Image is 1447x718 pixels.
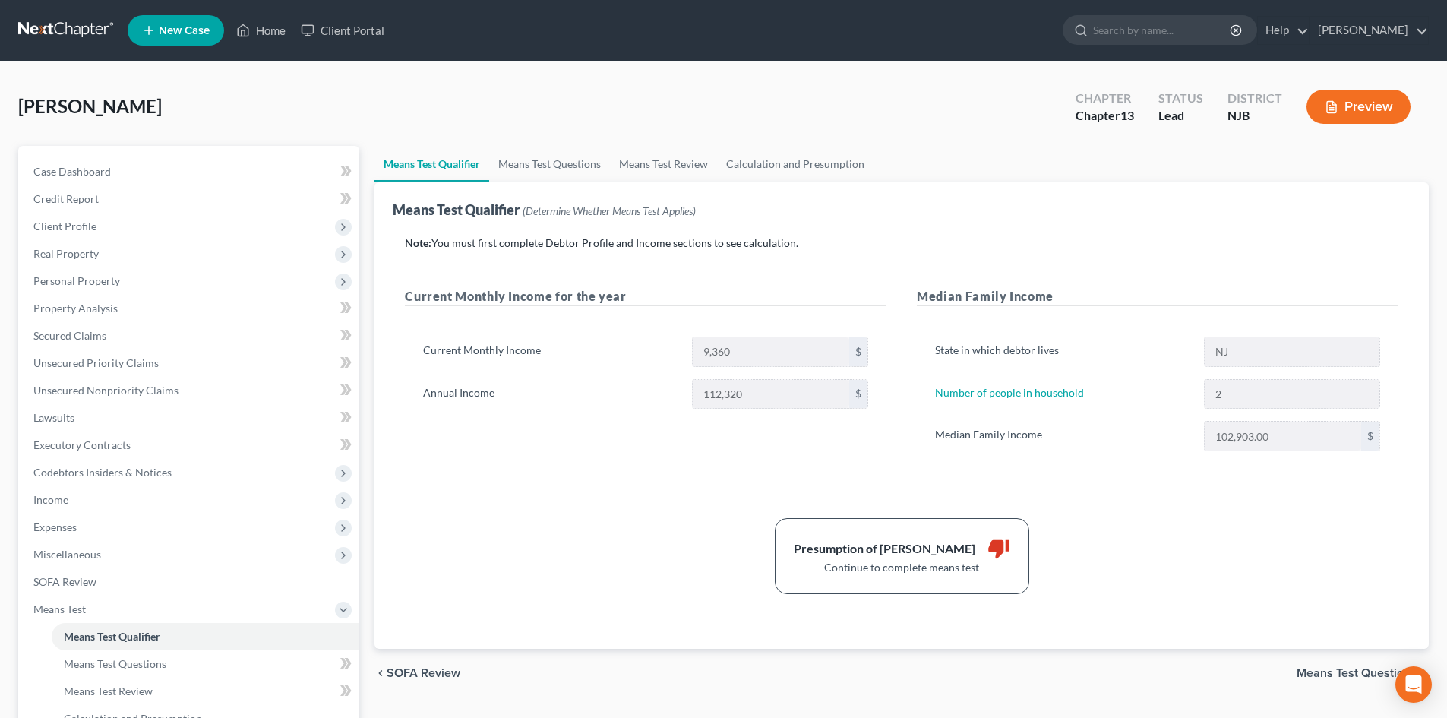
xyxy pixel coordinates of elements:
[21,568,359,596] a: SOFA Review
[1076,107,1134,125] div: Chapter
[927,421,1196,451] label: Median Family Income
[1306,90,1411,124] button: Preview
[849,380,867,409] div: $
[405,236,431,249] strong: Note:
[1205,422,1361,451] input: 0.00
[415,379,684,410] label: Annual Income
[21,404,359,432] a: Lawsuits
[1297,667,1429,679] button: Means Test Questions chevron_right
[1120,108,1134,122] span: 13
[1361,422,1379,451] div: $
[610,146,717,182] a: Means Test Review
[717,146,874,182] a: Calculation and Presumption
[33,548,101,561] span: Miscellaneous
[229,17,293,44] a: Home
[917,287,1398,306] h5: Median Family Income
[1205,337,1379,366] input: State
[927,337,1196,367] label: State in which debtor lives
[33,192,99,205] span: Credit Report
[1227,90,1282,107] div: District
[374,667,387,679] i: chevron_left
[33,329,106,342] span: Secured Claims
[693,380,849,409] input: 0.00
[1297,667,1417,679] span: Means Test Questions
[33,247,99,260] span: Real Property
[52,623,359,650] a: Means Test Qualifier
[987,537,1010,560] i: thumb_down
[405,287,886,306] h5: Current Monthly Income for the year
[21,185,359,213] a: Credit Report
[33,411,74,424] span: Lawsuits
[33,384,179,397] span: Unsecured Nonpriority Claims
[21,295,359,322] a: Property Analysis
[52,678,359,705] a: Means Test Review
[33,165,111,178] span: Case Dashboard
[293,17,392,44] a: Client Portal
[21,322,359,350] a: Secured Claims
[33,466,172,479] span: Codebtors Insiders & Notices
[374,667,460,679] button: chevron_left SOFA Review
[794,540,975,558] div: Presumption of [PERSON_NAME]
[374,146,489,182] a: Means Test Qualifier
[1227,107,1282,125] div: NJB
[1310,17,1428,44] a: [PERSON_NAME]
[415,337,684,367] label: Current Monthly Income
[33,302,118,315] span: Property Analysis
[64,657,166,670] span: Means Test Questions
[33,274,120,287] span: Personal Property
[33,603,86,615] span: Means Test
[21,350,359,377] a: Unsecured Priority Claims
[64,685,153,697] span: Means Test Review
[1158,107,1203,125] div: Lead
[18,95,162,117] span: [PERSON_NAME]
[64,630,160,643] span: Means Test Qualifier
[21,432,359,459] a: Executory Contracts
[21,158,359,185] a: Case Dashboard
[794,560,1010,575] div: Continue to complete means test
[159,25,210,36] span: New Case
[1395,666,1432,703] div: Open Intercom Messenger
[387,667,460,679] span: SOFA Review
[1076,90,1134,107] div: Chapter
[1258,17,1309,44] a: Help
[33,493,68,506] span: Income
[849,337,867,366] div: $
[489,146,610,182] a: Means Test Questions
[21,377,359,404] a: Unsecured Nonpriority Claims
[33,575,96,588] span: SOFA Review
[1205,380,1379,409] input: --
[523,204,696,217] span: (Determine Whether Means Test Applies)
[33,520,77,533] span: Expenses
[393,201,696,219] div: Means Test Qualifier
[693,337,849,366] input: 0.00
[33,356,159,369] span: Unsecured Priority Claims
[33,438,131,451] span: Executory Contracts
[1093,16,1232,44] input: Search by name...
[33,220,96,232] span: Client Profile
[1158,90,1203,107] div: Status
[405,236,1398,251] p: You must first complete Debtor Profile and Income sections to see calculation.
[52,650,359,678] a: Means Test Questions
[935,386,1084,399] a: Number of people in household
